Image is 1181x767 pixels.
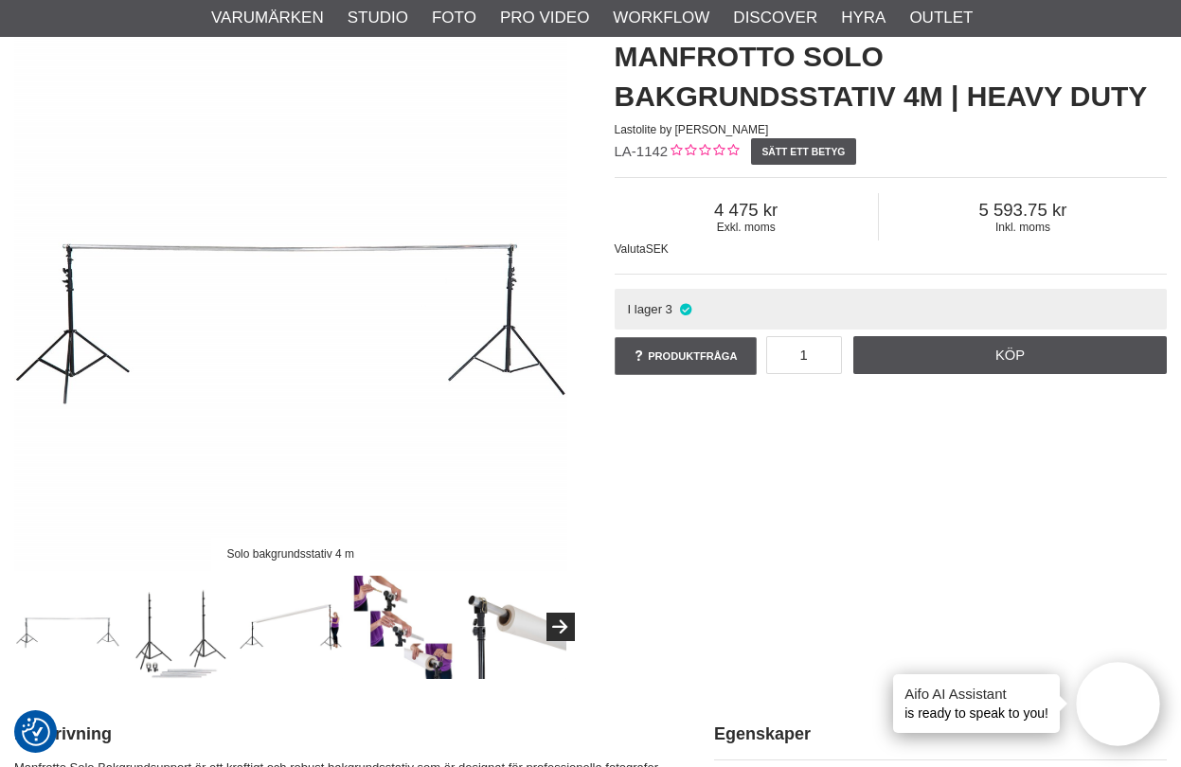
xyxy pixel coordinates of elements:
span: 5 593.75 [879,200,1167,221]
h2: Egenskaper [714,722,1167,746]
span: 4 475 [615,200,878,221]
span: Valuta [615,242,646,256]
a: Köp [853,336,1167,374]
img: Ledad infästning mot stativ [463,576,567,680]
span: LA-1142 [615,143,669,159]
span: Exkl. moms [615,221,878,234]
a: Studio [348,6,408,30]
button: Next [546,613,575,641]
h1: Manfrotto Solo Bakgrundsstativ 4m | Heavy Duty [615,37,1168,116]
img: Smart konstruktion ger enkel hantering [351,576,456,680]
a: Sätt ett betyg [751,138,856,165]
span: I lager [627,302,662,316]
i: I lager [677,302,693,316]
a: Hyra [841,6,886,30]
a: Outlet [909,6,973,30]
span: 3 [666,302,672,316]
div: Solo bakgrundsstativ 4 m [211,538,370,571]
div: Kundbetyg: 0 [668,142,739,162]
span: SEK [646,242,669,256]
button: Samtyckesinställningar [22,715,50,749]
span: Lastolite by [PERSON_NAME] [615,123,769,136]
img: Solo bakgrundsstativ 4 m [16,576,120,680]
span: Inkl. moms [879,221,1167,234]
a: Varumärken [211,6,324,30]
a: Workflow [613,6,709,30]
img: Solo bakgrundsstativ 4 m [14,18,567,571]
a: Pro Video [500,6,589,30]
a: Produktfråga [615,337,757,375]
h2: Beskrivning [14,722,667,746]
a: Foto [432,6,476,30]
div: is ready to speak to you! [893,674,1060,733]
img: Stabil och portabel, bredd 4 meter [240,576,344,680]
a: Discover [733,6,817,30]
img: Delar som ingår i Solo Heavy Duty [128,576,232,680]
h4: Aifo AI Assistant [904,684,1048,704]
img: Revisit consent button [22,718,50,746]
